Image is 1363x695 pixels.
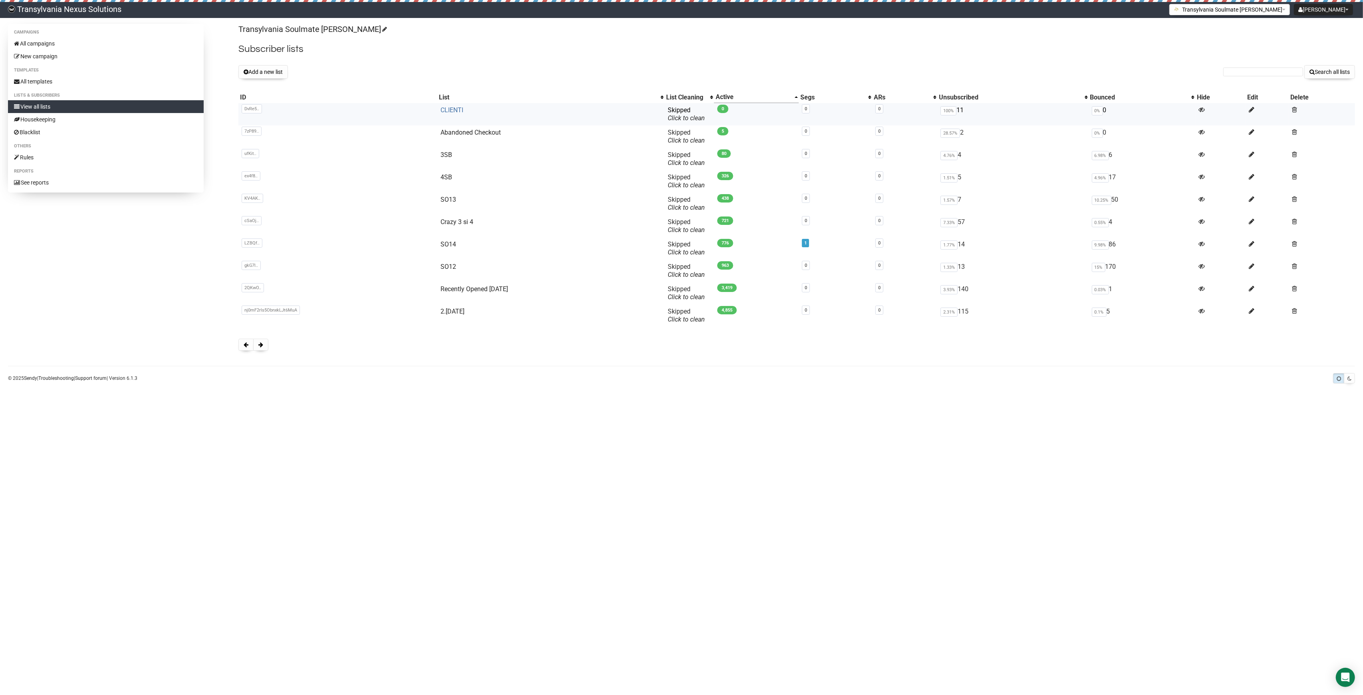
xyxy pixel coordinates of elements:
a: CLIENTI [440,106,463,114]
td: 50 [1089,193,1196,215]
div: Active [716,93,791,101]
a: 4SB [440,173,452,181]
a: 2.[DATE] [440,308,464,315]
a: Rules [8,151,204,164]
span: 0% [1092,129,1103,138]
span: 2QKwO.. [242,283,264,292]
a: Click to clean [668,226,705,234]
span: 4,855 [717,306,737,314]
a: View all lists [8,100,204,113]
a: 0 [878,285,881,290]
span: 9.98% [1092,240,1109,250]
a: Support forum [75,375,107,381]
a: 0 [805,263,807,268]
span: ex4f8.. [242,171,260,181]
span: 326 [717,172,733,180]
div: ARs [874,93,929,101]
a: 0 [805,218,807,223]
a: Sendy [24,375,37,381]
td: 0 [1089,125,1196,148]
span: 6.98% [1092,151,1109,160]
span: Skipped [668,218,705,234]
span: Skipped [668,129,705,144]
td: 57 [937,215,1088,237]
span: Skipped [668,106,705,122]
td: 6 [1089,148,1196,170]
td: 14 [937,237,1088,260]
h2: Subscriber lists [238,42,1355,56]
span: 963 [717,261,733,270]
span: Skipped [668,263,705,278]
span: Skipped [668,196,705,211]
a: 1 [804,240,807,246]
a: 0 [805,106,807,111]
span: 80 [717,149,731,158]
a: Recently Opened [DATE] [440,285,508,293]
div: Delete [1290,93,1353,101]
a: 0 [878,151,881,156]
a: All templates [8,75,204,88]
a: Click to clean [668,316,705,323]
span: 721 [717,216,733,225]
span: LZBQf.. [242,238,262,248]
a: See reports [8,176,204,189]
div: List Cleaning [666,93,706,101]
a: 0 [878,129,881,134]
a: 0 [805,308,807,313]
a: 0 [805,129,807,134]
a: 0 [878,240,881,246]
a: SO14 [440,240,456,248]
li: Reports [8,167,204,176]
a: 0 [805,196,807,201]
a: 0 [878,308,881,313]
a: Transylvania Soulmate [PERSON_NAME] [238,24,386,34]
a: Abandoned Checkout [440,129,501,136]
a: New campaign [8,50,204,63]
span: 4.76% [940,151,958,160]
td: 4 [1089,215,1196,237]
th: Active: Ascending sort applied, activate to apply a descending sort [714,91,799,103]
div: Segs [800,93,865,101]
span: 0.1% [1092,308,1107,317]
a: Troubleshooting [38,375,74,381]
th: Hide: No sort applied, sorting is disabled [1195,91,1246,103]
span: 15% [1092,263,1105,272]
a: 0 [878,196,881,201]
td: 5 [937,170,1088,193]
span: Skipped [668,285,705,301]
td: 17 [1089,170,1196,193]
span: 0.03% [1092,285,1109,294]
li: Others [8,141,204,151]
a: SO13 [440,196,456,203]
a: 0 [805,151,807,156]
span: 0.55% [1092,218,1109,227]
span: 1.51% [940,173,958,183]
div: Hide [1197,93,1244,101]
th: Unsubscribed: No sort applied, activate to apply an ascending sort [937,91,1088,103]
td: 7 [937,193,1088,215]
span: 438 [717,194,733,203]
div: Edit [1247,93,1287,101]
a: 0 [878,218,881,223]
li: Templates [8,66,204,75]
td: 2 [937,125,1088,148]
a: 0 [805,285,807,290]
a: All campaigns [8,37,204,50]
span: 7.33% [940,218,958,227]
td: 0 [1089,103,1196,125]
th: Bounced: No sort applied, activate to apply an ascending sort [1089,91,1196,103]
td: 4 [937,148,1088,170]
a: Click to clean [668,248,705,256]
a: Click to clean [668,271,705,278]
a: Click to clean [668,137,705,144]
span: 0 [717,105,728,113]
a: 0 [878,173,881,179]
td: 1 [1089,282,1196,304]
span: DvRe5.. [242,104,262,113]
span: 3,419 [717,284,737,292]
a: Click to clean [668,204,705,211]
span: 1.33% [940,263,958,272]
div: List [439,93,657,101]
img: 1.png [1174,6,1180,12]
span: 100% [940,106,956,115]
